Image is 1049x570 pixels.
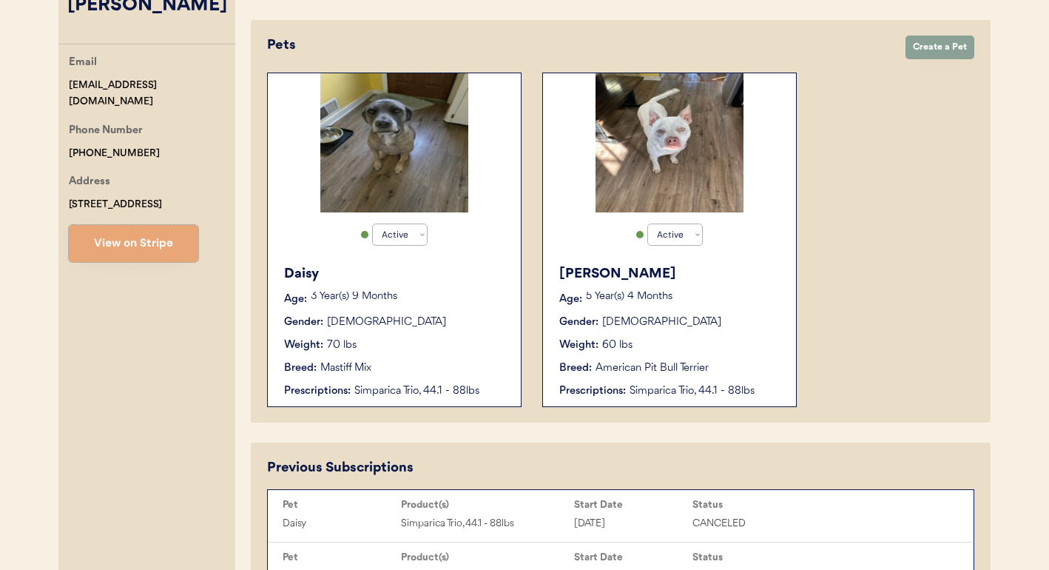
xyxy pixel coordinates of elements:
div: Age: [559,292,582,307]
div: 60 lbs [602,338,633,353]
div: Pet [283,551,394,563]
div: Status [692,551,803,563]
div: Previous Subscriptions [267,458,414,478]
div: Start Date [574,499,685,511]
div: [STREET_ADDRESS] [69,196,162,213]
p: 3 Year(s) 9 Months [311,292,506,302]
div: Age: [284,292,307,307]
div: Mastiff Mix [320,361,371,376]
div: Simparica Trio, 44.1 - 88lbs [630,383,781,399]
p: 5 Year(s) 4 Months [586,292,781,302]
div: Simparica Trio, 44.1 - 88lbs [354,383,506,399]
div: Product(s) [401,499,567,511]
div: Prescriptions: [284,383,351,399]
div: Phone Number [69,122,143,141]
div: [PERSON_NAME] [559,264,781,284]
button: View on Stripe [69,225,198,262]
div: Address [69,173,110,192]
div: American Pit Bull Terrier [596,361,709,376]
div: Weight: [559,338,598,353]
div: [DATE] [574,515,685,532]
div: Daisy [283,515,394,532]
div: Weight: [284,338,323,353]
div: Prescriptions: [559,383,626,399]
div: Status [692,499,803,511]
div: Breed: [559,361,592,376]
div: Email [69,54,97,73]
div: [EMAIL_ADDRESS][DOMAIN_NAME] [69,77,235,111]
div: Breed: [284,361,317,376]
img: IMG_6345.jpeg [596,73,743,212]
div: Start Date [574,551,685,563]
div: [DEMOGRAPHIC_DATA] [327,315,446,330]
div: CANCELED [692,515,803,532]
button: Create a Pet [905,36,974,59]
div: [PHONE_NUMBER] [69,145,160,162]
div: Pet [283,499,394,511]
img: IMG_6240.jpeg [320,73,468,212]
div: Gender: [559,315,598,330]
div: Product(s) [401,551,567,563]
div: Pets [267,36,891,56]
div: Daisy [284,264,506,284]
div: 70 lbs [327,338,357,353]
div: [DEMOGRAPHIC_DATA] [602,315,721,330]
div: Gender: [284,315,323,330]
div: Simparica Trio, 44.1 - 88lbs [401,515,567,532]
